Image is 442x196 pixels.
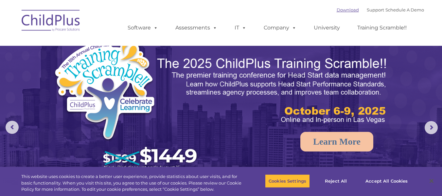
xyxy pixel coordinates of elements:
button: Accept All Cookies [362,174,411,188]
a: Support [367,7,384,12]
a: IT [228,21,253,34]
div: This website uses cookies to create a better user experience, provide statistics about user visit... [21,173,243,193]
button: Close [424,174,439,188]
a: Software [121,21,165,34]
span: Phone number [91,70,119,75]
a: Company [257,21,303,34]
button: Reject All [315,174,356,188]
a: Assessments [169,21,224,34]
a: Schedule A Demo [385,7,424,12]
span: Last name [91,43,111,48]
a: Training Scramble!! [351,21,413,34]
button: Cookies Settings [265,174,310,188]
a: Learn More [300,132,373,151]
img: ChildPlus by Procare Solutions [18,5,84,38]
a: University [307,21,346,34]
font: | [337,7,424,12]
a: Download [337,7,359,12]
